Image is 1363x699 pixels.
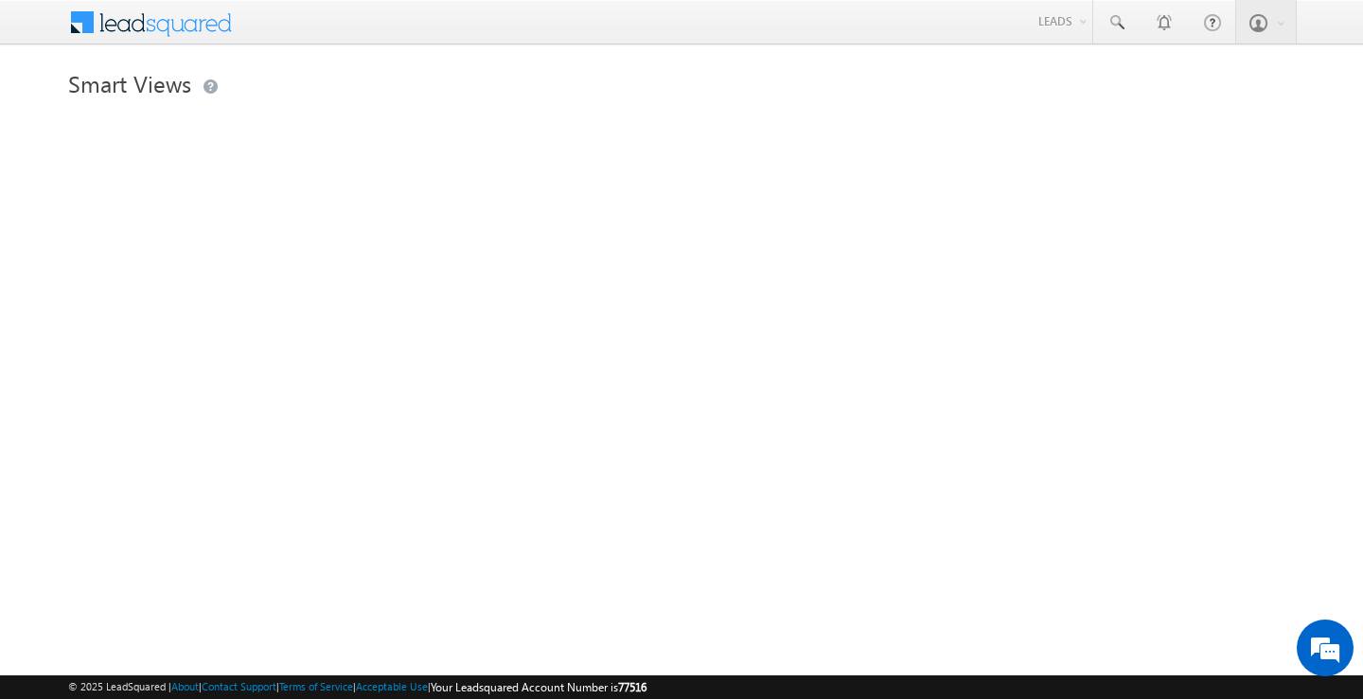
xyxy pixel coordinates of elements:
span: Smart Views [68,68,191,98]
a: Acceptable Use [356,680,428,692]
span: © 2025 LeadSquared | | | | | [68,678,646,696]
a: Terms of Service [279,680,353,692]
a: About [171,680,199,692]
a: Contact Support [202,680,276,692]
span: Your Leadsquared Account Number is [431,680,646,694]
span: 77516 [618,680,646,694]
